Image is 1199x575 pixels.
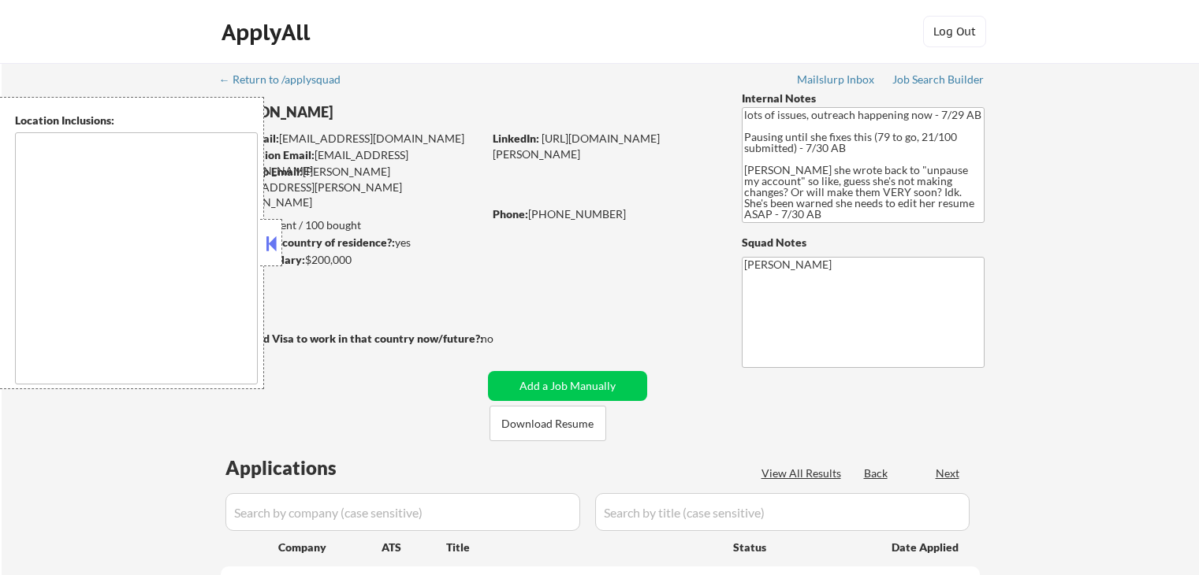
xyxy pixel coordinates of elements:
[595,493,970,531] input: Search by title (case sensitive)
[733,532,869,561] div: Status
[488,371,647,401] button: Add a Job Manually
[892,540,961,555] div: Date Applied
[278,540,382,555] div: Company
[219,73,356,89] a: ← Return to /applysquad
[493,207,528,221] strong: Phone:
[220,217,482,233] div: 37 sent / 100 bought
[797,74,876,85] div: Mailslurp Inbox
[742,91,985,106] div: Internal Notes
[222,147,482,178] div: [EMAIL_ADDRESS][DOMAIN_NAME]
[797,73,876,89] a: Mailslurp Inbox
[864,466,889,481] div: Back
[493,206,716,222] div: [PHONE_NUMBER]
[382,540,446,555] div: ATS
[221,102,545,122] div: [PERSON_NAME]
[742,235,985,250] div: Squad Notes
[220,235,478,250] div: yes
[481,331,526,347] div: no
[490,406,606,441] button: Download Resume
[221,332,483,345] strong: Will need Visa to work in that country now/future?:
[936,466,961,481] div: Next
[493,132,539,145] strong: LinkedIn:
[222,19,315,46] div: ApplyAll
[220,236,395,249] strong: Can work in country of residence?:
[221,164,482,210] div: [PERSON_NAME][EMAIL_ADDRESS][PERSON_NAME][DOMAIN_NAME]
[15,113,258,128] div: Location Inclusions:
[219,74,356,85] div: ← Return to /applysquad
[923,16,986,47] button: Log Out
[446,540,718,555] div: Title
[892,74,985,85] div: Job Search Builder
[220,252,482,268] div: $200,000
[493,132,660,161] a: [URL][DOMAIN_NAME][PERSON_NAME]
[225,493,580,531] input: Search by company (case sensitive)
[761,466,846,481] div: View All Results
[225,458,382,477] div: Applications
[222,131,482,147] div: [EMAIL_ADDRESS][DOMAIN_NAME]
